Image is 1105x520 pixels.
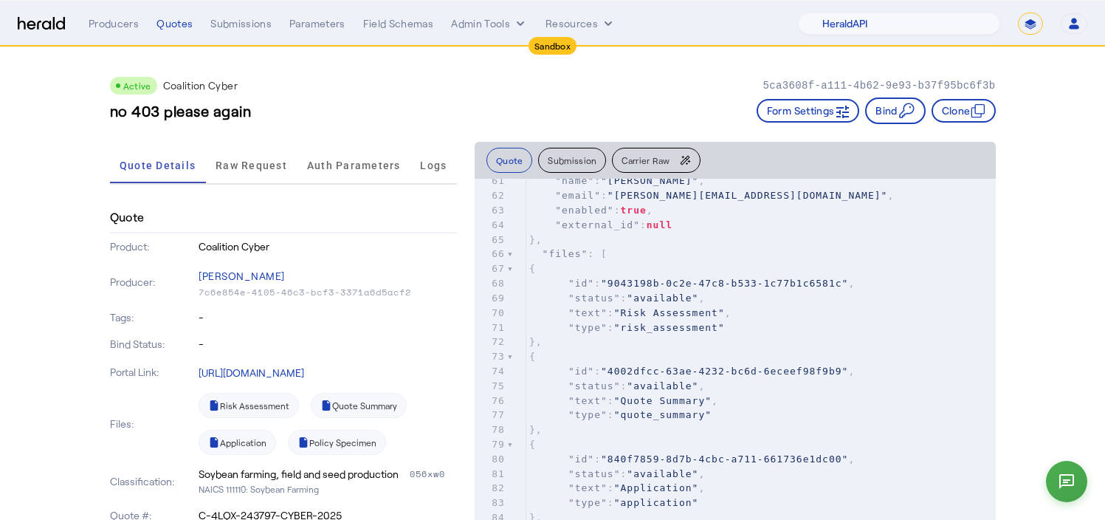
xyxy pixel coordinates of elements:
[529,307,731,318] span: : ,
[529,322,725,333] span: :
[475,394,507,408] div: 76
[614,482,699,493] span: "Application"
[110,100,252,121] h3: no 403 please again
[614,322,725,333] span: "risk_assessment"
[475,422,507,437] div: 78
[199,482,457,496] p: NAICS 111110: Soybean Farming
[529,497,699,508] span: :
[529,278,855,289] span: : ,
[529,175,705,186] span: : ,
[614,395,712,406] span: "Quote Summary"
[199,467,399,482] div: Soybean farming, field and seed production
[410,467,457,482] div: 056xw0
[475,174,507,188] div: 61
[612,148,700,173] button: Carrier Raw
[199,239,457,254] p: Coalition Cyber
[199,337,457,352] p: -
[529,190,894,201] span: : ,
[110,275,196,290] p: Producer:
[568,322,607,333] span: "type"
[110,310,196,325] p: Tags:
[110,474,196,489] p: Classification:
[486,148,533,173] button: Quote
[763,78,995,93] p: 5ca3608f-a111-4b62-9e93-b37f95bc6f3b
[475,467,507,482] div: 81
[289,16,345,31] div: Parameters
[123,81,151,91] span: Active
[601,278,848,289] span: "9043198b-0c2e-47c8-b533-1c77b1c6581c"
[568,468,621,479] span: "status"
[538,148,606,173] button: Submission
[529,366,855,377] span: : ,
[627,380,698,391] span: "available"
[110,239,196,254] p: Product:
[311,393,407,418] a: Quote Summary
[647,219,672,230] span: null
[216,160,287,171] span: Raw Request
[607,190,888,201] span: "[PERSON_NAME][EMAIL_ADDRESS][DOMAIN_NAME]"
[475,261,507,276] div: 67
[529,439,536,450] span: {
[555,190,601,201] span: "email"
[932,99,996,123] button: Clone
[614,307,725,318] span: "Risk Assessment"
[451,16,528,31] button: internal dropdown menu
[555,219,640,230] span: "external_id"
[529,409,712,420] span: :
[529,380,705,391] span: : ,
[627,468,698,479] span: "available"
[475,218,507,233] div: 64
[529,482,705,493] span: : ,
[568,497,607,508] span: "type"
[529,454,855,465] span: : ,
[529,351,536,362] span: {
[199,287,457,298] p: 7c6e854e-4105-46c3-bcf3-3371a6d5acf2
[529,395,718,406] span: : ,
[89,16,139,31] div: Producers
[475,291,507,306] div: 69
[757,99,860,123] button: Form Settings
[568,292,621,304] span: "status"
[543,248,588,259] span: "files"
[288,430,386,455] a: Policy Specimen
[363,16,434,31] div: Field Schemas
[475,437,507,452] div: 79
[621,205,647,216] span: true
[475,188,507,203] div: 62
[529,336,543,347] span: },
[529,205,653,216] span: : ,
[568,380,621,391] span: "status"
[475,481,507,496] div: 82
[163,78,238,93] p: Coalition Cyber
[529,263,536,274] span: {
[475,306,507,321] div: 70
[568,482,607,493] span: "text"
[475,203,507,218] div: 63
[199,266,457,287] p: [PERSON_NAME]
[110,337,196,352] p: Bind Status:
[555,175,594,186] span: "name"
[475,452,507,467] div: 80
[475,335,507,349] div: 72
[568,278,594,289] span: "id"
[475,233,507,247] div: 65
[614,497,699,508] span: "application"
[475,364,507,379] div: 74
[555,205,613,216] span: "enabled"
[156,16,193,31] div: Quotes
[529,37,576,55] div: Sandbox
[568,366,594,377] span: "id"
[601,175,698,186] span: "[PERSON_NAME]"
[199,310,457,325] p: -
[210,16,272,31] div: Submissions
[475,496,507,510] div: 83
[601,454,848,465] span: "840f7859-8d7b-4cbc-a711-661736e1dc00"
[601,366,848,377] span: "4002dfcc-63ae-4232-bc6d-6eceef98f9b9"
[307,160,401,171] span: Auth Parameters
[110,208,145,226] h4: Quote
[120,160,196,171] span: Quote Details
[110,365,196,380] p: Portal Link:
[199,430,276,455] a: Application
[18,17,65,31] img: Herald Logo
[568,395,607,406] span: "text"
